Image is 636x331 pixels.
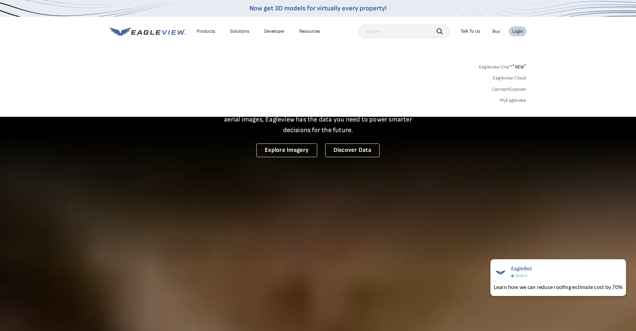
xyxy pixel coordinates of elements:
p: A new era starts here. Built on more than 3.5 billion high-resolution aerial images, Eagleview ha... [216,103,420,135]
a: Eagleview One™*NEW* [479,62,526,70]
input: Search [359,25,449,38]
a: Explore Imagery [256,143,317,157]
a: ConnectExplorer [492,86,526,92]
img: EagleBot [494,266,507,279]
a: Discover Data [325,143,380,157]
div: Resources [299,28,321,34]
div: Learn how we can reduce roofing estimate cost by 70% [494,283,623,291]
span: Online [515,273,527,278]
a: Now get 3D models for virtually every property! [249,4,387,12]
a: Buy [492,28,500,34]
div: Login [512,28,523,34]
a: MyEagleview [500,97,526,103]
span: NEW [512,64,526,70]
div: Talk To Us [461,28,480,34]
span: EagleBot [511,266,532,272]
div: Solutions [230,28,249,34]
a: Eagleview Cloud [493,75,526,81]
div: Products [197,28,215,34]
a: Developer [264,28,284,34]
